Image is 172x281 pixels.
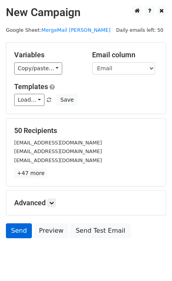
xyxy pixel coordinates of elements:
[14,148,102,154] small: [EMAIL_ADDRESS][DOMAIN_NAME]
[14,199,158,207] h5: Advanced
[70,223,130,238] a: Send Test Email
[14,94,44,106] a: Load...
[57,94,77,106] button: Save
[14,157,102,163] small: [EMAIL_ADDRESS][DOMAIN_NAME]
[113,26,166,35] span: Daily emails left: 50
[14,140,102,146] small: [EMAIL_ADDRESS][DOMAIN_NAME]
[34,223,68,238] a: Preview
[14,168,47,178] a: +47 more
[14,82,48,91] a: Templates
[133,243,172,281] iframe: Chat Widget
[6,27,111,33] small: Google Sheet:
[14,51,80,59] h5: Variables
[113,27,166,33] a: Daily emails left: 50
[14,126,158,135] h5: 50 Recipients
[6,6,166,19] h2: New Campaign
[6,223,32,238] a: Send
[14,62,62,75] a: Copy/paste...
[92,51,158,59] h5: Email column
[41,27,111,33] a: MergeMail [PERSON_NAME]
